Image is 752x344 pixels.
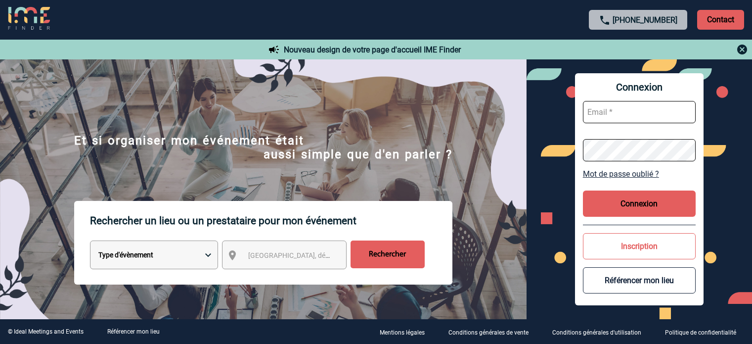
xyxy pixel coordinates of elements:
[583,101,696,123] input: Email *
[665,329,736,336] p: Politique de confidentialité
[380,329,425,336] p: Mentions légales
[583,81,696,93] span: Connexion
[544,327,657,337] a: Conditions générales d'utilisation
[441,327,544,337] a: Conditions générales de vente
[372,327,441,337] a: Mentions légales
[583,191,696,217] button: Connexion
[90,201,452,241] p: Rechercher un lieu ou un prestataire pour mon événement
[697,10,744,30] p: Contact
[583,169,696,179] a: Mot de passe oublié ?
[8,328,84,335] div: © Ideal Meetings and Events
[613,15,677,25] a: [PHONE_NUMBER]
[599,14,611,26] img: call-24-px.png
[107,328,160,335] a: Référencer mon lieu
[351,241,425,268] input: Rechercher
[248,251,386,259] span: [GEOGRAPHIC_DATA], département, région...
[583,267,696,294] button: Référencer mon lieu
[448,329,529,336] p: Conditions générales de vente
[657,327,752,337] a: Politique de confidentialité
[552,329,641,336] p: Conditions générales d'utilisation
[583,233,696,259] button: Inscription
